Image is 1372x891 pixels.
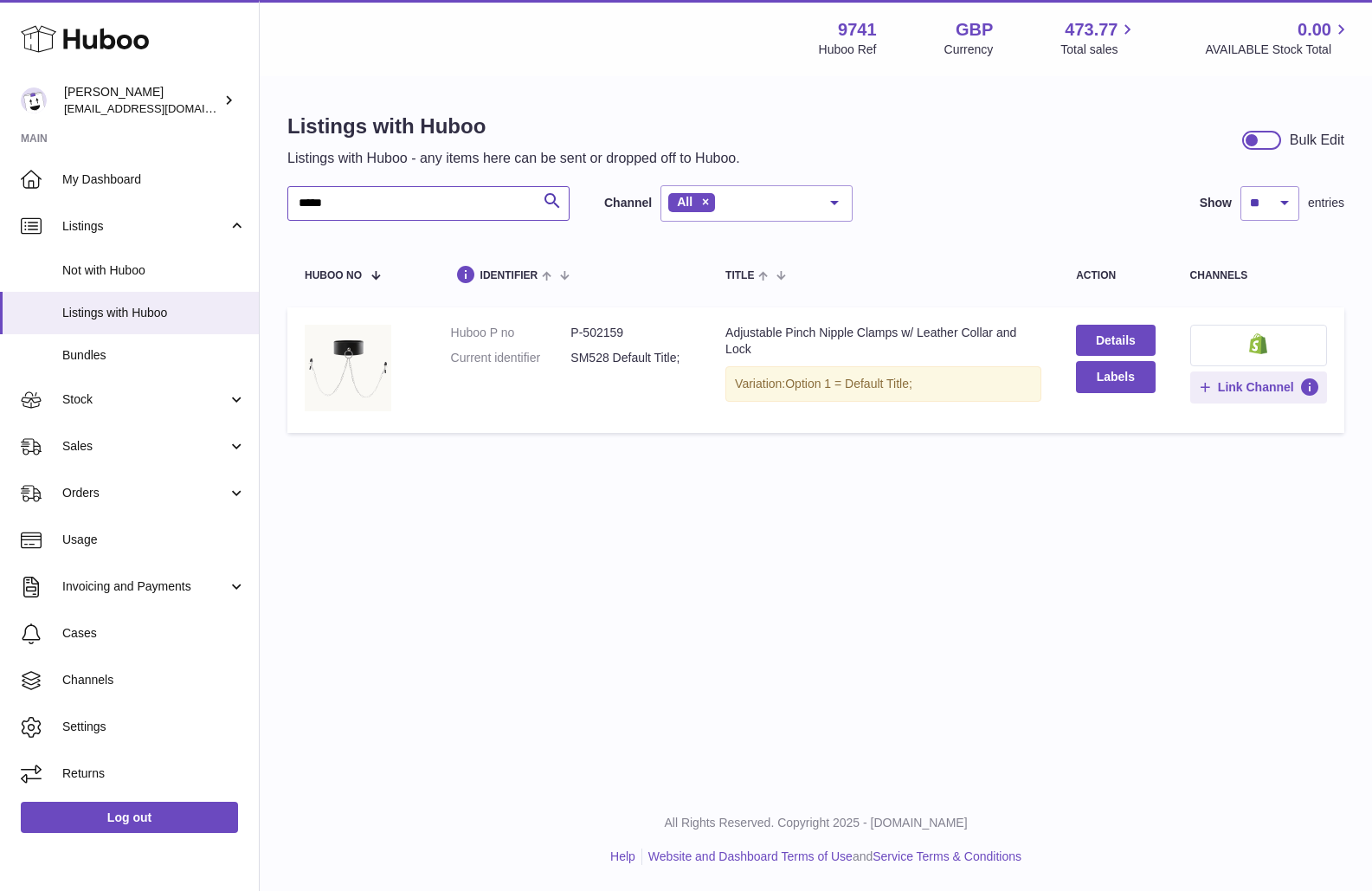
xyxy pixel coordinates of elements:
[873,849,1021,863] a: Service Terms & Conditions
[1308,195,1344,211] span: entries
[1190,270,1327,281] div: channels
[62,391,228,408] span: Stock
[62,347,246,364] span: Bundles
[62,438,228,455] span: Sales
[62,485,228,501] span: Orders
[725,366,1041,402] div: Variation:
[1205,18,1351,58] a: 0.00 AVAILABLE Stock Total
[570,325,691,341] dd: P-502159
[62,672,246,688] span: Channels
[642,849,1021,865] li: and
[725,270,754,281] span: title
[1249,333,1267,354] img: shopify-small.png
[570,350,691,366] dd: SM528 Default Title;
[62,262,246,279] span: Not with Huboo
[1200,195,1232,211] label: Show
[305,325,391,411] img: Adjustable Pinch Nipple Clamps w/ Leather Collar and Lock
[62,578,228,595] span: Invoicing and Payments
[677,195,692,209] span: All
[604,195,652,211] label: Channel
[62,719,246,735] span: Settings
[1190,371,1327,403] button: Link Channel
[1290,131,1344,150] div: Bulk Edit
[648,849,853,863] a: Website and Dashboard Terms of Use
[62,625,246,642] span: Cases
[1060,18,1137,58] a: 473.77 Total sales
[62,765,246,782] span: Returns
[838,18,877,42] strong: 9741
[1298,18,1331,42] span: 0.00
[480,270,538,281] span: identifier
[21,802,238,833] a: Log out
[725,325,1041,358] div: Adjustable Pinch Nipple Clamps w/ Leather Collar and Lock
[62,218,228,235] span: Listings
[62,532,246,548] span: Usage
[944,42,994,58] div: Currency
[287,113,740,140] h1: Listings with Huboo
[1076,325,1155,356] a: Details
[1076,361,1155,392] button: Labels
[287,149,740,168] p: Listings with Huboo - any items here can be sent or dropped off to Huboo.
[305,270,362,281] span: Huboo no
[1218,379,1294,395] span: Link Channel
[64,84,220,117] div: [PERSON_NAME]
[451,350,571,366] dt: Current identifier
[62,305,246,321] span: Listings with Huboo
[1076,270,1155,281] div: action
[1060,42,1137,58] span: Total sales
[1205,42,1351,58] span: AVAILABLE Stock Total
[64,101,254,115] span: [EMAIL_ADDRESS][DOMAIN_NAME]
[21,87,47,113] img: ajcmarketingltd@gmail.com
[610,849,635,863] a: Help
[274,815,1358,831] p: All Rights Reserved. Copyright 2025 - [DOMAIN_NAME]
[956,18,993,42] strong: GBP
[785,377,912,391] span: Option 1 = Default Title;
[451,325,571,341] dt: Huboo P no
[1065,18,1118,42] span: 473.77
[819,42,877,58] div: Huboo Ref
[62,171,246,188] span: My Dashboard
